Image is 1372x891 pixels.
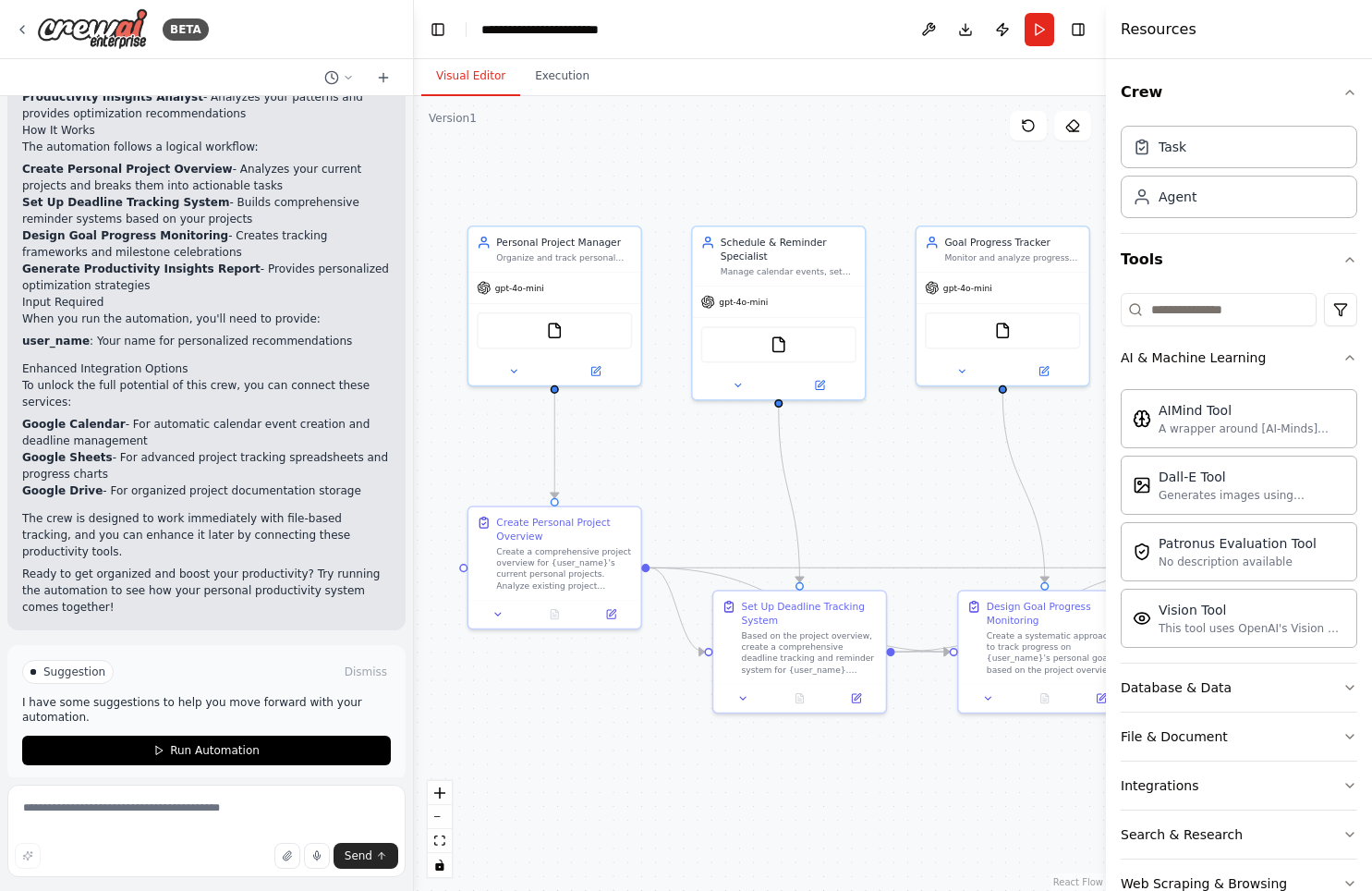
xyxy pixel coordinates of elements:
p: When you run the automation, you'll need to provide: [22,311,391,327]
h4: Resources [1121,18,1196,41]
div: Schedule & Reminder SpecialistManage calendar events, set reminders for important deadlines, and ... [691,226,866,400]
div: Goal Progress TrackerMonitor and analyze progress toward {user_name}'s personal goals, track key ... [916,226,1090,386]
li: - For automatic calendar event creation and deadline management [22,416,391,449]
div: Manage calendar events, set reminders for important deadlines, and coordinate scheduling for {use... [721,266,856,277]
button: No output available [770,690,829,707]
button: Open in side panel [1004,363,1084,380]
p: The automation follows a logical workflow: [22,139,391,155]
div: Database & Data [1121,678,1232,697]
div: Schedule & Reminder Specialist [721,236,856,263]
div: Version 1 [429,111,477,126]
div: File & Document [1121,727,1228,746]
div: Create a systematic approach to track progress on {user_name}'s personal goals based on the proje... [987,630,1123,676]
nav: breadcrumb [481,20,633,39]
div: Agent [1159,188,1196,206]
div: Organize and track personal projects by creating project overviews, setting milestones, and maint... [496,252,632,263]
span: Run Automation [170,743,260,758]
h2: Input Required [22,294,391,311]
button: Hide right sidebar [1065,17,1091,43]
strong: Google Sheets [22,451,113,464]
g: Edge from a8d13faa-41cb-4909-9e3c-d8c8a8b3fe0a to b7565eea-5574-4b36-818d-d71e93855cc8 [650,561,1195,575]
div: Design Goal Progress MonitoringCreate a systematic approach to track progress on {user_name}'s pe... [957,590,1132,714]
a: React Flow attribution [1053,877,1103,887]
p: The crew is designed to work immediately with file-based tracking, and you can enhance it later b... [22,510,391,560]
button: zoom in [428,781,452,805]
button: Tools [1121,234,1357,286]
h2: Enhanced Integration Options [22,360,391,377]
img: PatronusEvalTool [1133,543,1151,561]
li: - Analyzes your patterns and provides optimization recommendations [22,89,391,122]
strong: Create Personal Project Overview [22,163,233,176]
div: AI & Machine Learning [1121,348,1266,367]
div: Based on the project overview, create a comprehensive deadline tracking and reminder system for {... [742,630,878,676]
div: Create Personal Project Overview [496,516,632,543]
g: Edge from aa73ad50-cbb0-4945-867a-293a32eb172f to b7565eea-5574-4b36-818d-d71e93855cc8 [895,561,1195,659]
div: Patronus Evaluation Tool [1159,534,1317,553]
li: - Builds comprehensive reminder systems based on your projects [22,194,391,227]
button: Execution [520,57,604,96]
button: Crew [1121,67,1357,118]
div: Design Goal Progress Monitoring [987,600,1123,628]
div: Task [1159,138,1186,156]
strong: Set Up Deadline Tracking System [22,196,229,209]
div: Personal Project Manager [496,236,632,250]
button: Improve this prompt [15,843,41,869]
img: DallETool [1133,476,1151,494]
div: Vision Tool [1159,601,1345,619]
div: No description available [1159,555,1317,569]
p: I have some suggestions to help you move forward with your automation. [22,695,391,725]
h2: How It Works [22,122,391,139]
button: zoom out [428,805,452,829]
div: Generates images using OpenAI's Dall-E model. [1159,488,1345,503]
strong: Generate Productivity Insights Report [22,262,261,275]
div: Set Up Deadline Tracking SystemBased on the project overview, create a comprehensive deadline tra... [712,590,887,714]
span: Suggestion [43,665,105,679]
div: Crew [1121,118,1357,233]
div: AI & Machine Learning [1121,382,1357,663]
button: No output available [1015,690,1075,707]
strong: Google Calendar [22,418,126,431]
g: Edge from a8d13faa-41cb-4909-9e3c-d8c8a8b3fe0a to aa73ad50-cbb0-4945-867a-293a32eb172f [650,561,704,659]
div: Create Personal Project OverviewCreate a comprehensive project overview for {user_name}'s current... [467,506,642,629]
span: Send [345,848,372,863]
div: Search & Research [1121,825,1243,844]
button: No output available [525,606,584,623]
div: BETA [163,18,209,41]
button: Open in side panel [1077,690,1125,707]
span: gpt-4o-mini [495,282,544,293]
button: Upload files [274,843,300,869]
button: Start a new chat [369,67,398,89]
span: gpt-4o-mini [943,282,992,293]
li: - Provides personalized optimization strategies [22,261,391,294]
button: Search & Research [1121,811,1357,859]
button: toggle interactivity [428,853,452,877]
button: Open in side panel [587,606,635,623]
div: Monitor and analyze progress toward {user_name}'s personal goals, track key metrics, identify pat... [944,252,1080,263]
button: File & Document [1121,713,1357,761]
button: fit view [428,829,452,853]
button: AI & Machine Learning [1121,334,1357,382]
div: Goal Progress Tracker [944,236,1080,250]
button: Integrations [1121,762,1357,810]
div: Dall-E Tool [1159,468,1345,486]
button: Open in side panel [780,377,859,394]
div: Set Up Deadline Tracking System [742,600,878,628]
div: This tool uses OpenAI's Vision API to describe the contents of an image. [1159,621,1345,636]
div: A wrapper around [AI-Minds]([URL][DOMAIN_NAME]). Useful for when you need answers to questions fr... [1159,421,1345,436]
p: To unlock the full potential of this crew, you can connect these services: [22,377,391,410]
button: Open in side panel [556,363,636,380]
li: - Analyzes your current projects and breaks them into actionable tasks [22,161,391,194]
button: Click to speak your automation idea [304,843,330,869]
li: : Your name for personalized recommendations [22,333,391,349]
span: gpt-4o-mini [719,297,768,308]
div: AIMind Tool [1159,401,1345,420]
img: AIMindTool [1133,409,1151,428]
div: Create a comprehensive project overview for {user_name}'s current personal projects. Analyze exis... [496,546,632,592]
img: VisionTool [1133,609,1151,628]
img: FileReadTool [771,336,787,353]
button: Hide left sidebar [425,17,451,43]
strong: user_name [22,335,90,348]
button: Visual Editor [421,57,520,96]
div: React Flow controls [428,781,452,877]
img: Logo [37,8,148,50]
